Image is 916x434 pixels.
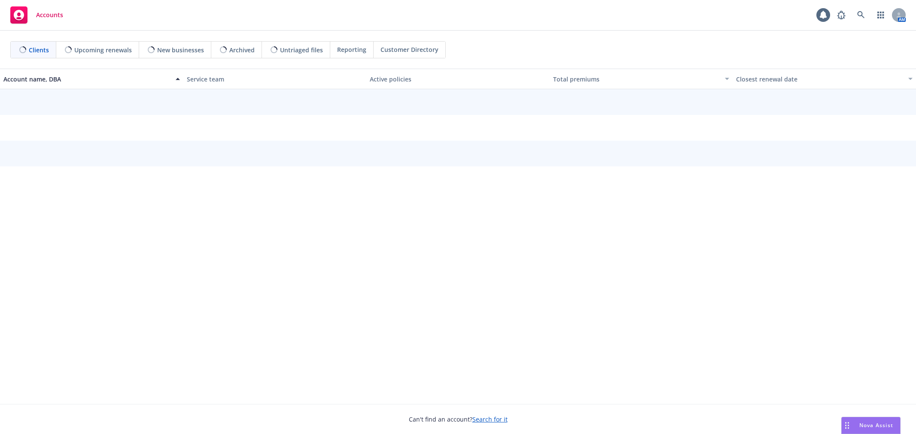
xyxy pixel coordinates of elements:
a: Search for it [472,415,508,423]
div: Active policies [370,75,546,84]
a: Accounts [7,3,67,27]
span: Upcoming renewals [74,45,132,54]
a: Report a Bug [833,6,850,24]
a: Switch app [872,6,889,24]
span: New businesses [157,45,204,54]
span: Reporting [337,45,366,54]
span: Can't find an account? [409,415,508,424]
div: Account name, DBA [3,75,170,84]
button: Total premiums [550,69,733,89]
div: Drag to move [842,417,852,434]
span: Archived [229,45,255,54]
span: Accounts [36,12,63,18]
button: Nova Assist [841,417,901,434]
span: Untriaged files [280,45,323,54]
button: Service team [183,69,367,89]
span: Clients [29,45,49,54]
a: Search [852,6,870,24]
button: Active policies [366,69,550,89]
button: Closest renewal date [733,69,916,89]
span: Customer Directory [380,45,438,54]
div: Service team [187,75,363,84]
div: Closest renewal date [736,75,903,84]
div: Total premiums [553,75,720,84]
span: Nova Assist [859,422,893,429]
